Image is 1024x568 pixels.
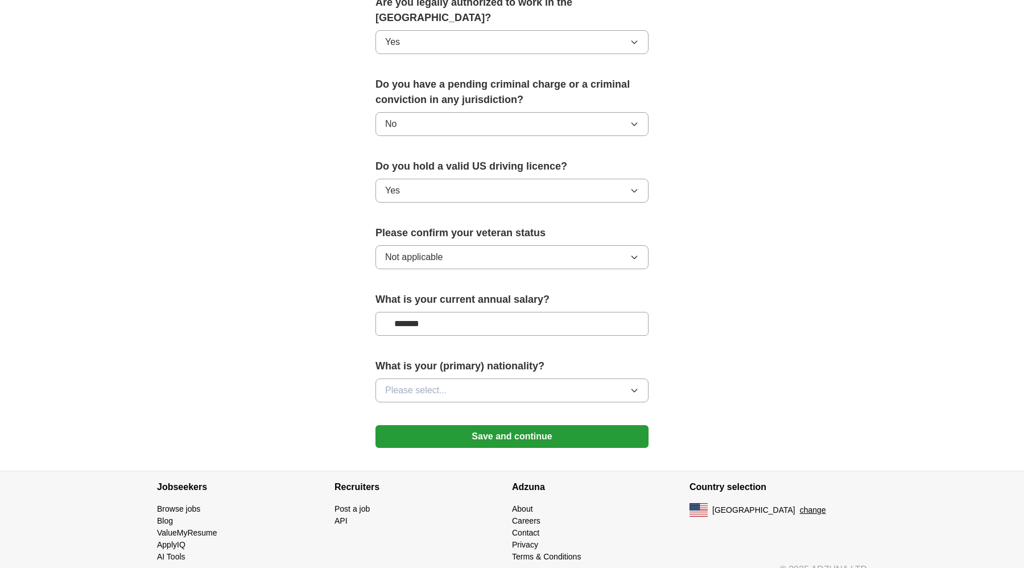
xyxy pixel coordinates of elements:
label: Please confirm your veteran status [375,225,649,241]
label: What is your (primary) nationality? [375,359,649,374]
span: Yes [385,184,400,197]
button: Please select... [375,378,649,402]
a: Browse jobs [157,504,200,513]
a: Careers [512,516,540,525]
span: [GEOGRAPHIC_DATA] [712,504,795,516]
label: What is your current annual salary? [375,292,649,307]
button: Save and continue [375,425,649,448]
span: Please select... [385,384,447,397]
img: US flag [689,503,708,517]
a: Terms & Conditions [512,552,581,561]
button: Yes [375,30,649,54]
a: Blog [157,516,173,525]
a: ApplyIQ [157,540,185,549]
span: Not applicable [385,250,443,264]
a: Contact [512,528,539,537]
a: Privacy [512,540,538,549]
button: change [800,504,826,516]
span: No [385,117,397,131]
label: Do you have a pending criminal charge or a criminal conviction in any jurisdiction? [375,77,649,108]
button: No [375,112,649,136]
a: About [512,504,533,513]
a: ValueMyResume [157,528,217,537]
a: AI Tools [157,552,185,561]
button: Yes [375,179,649,203]
label: Do you hold a valid US driving licence? [375,159,649,174]
a: API [335,516,348,525]
button: Not applicable [375,245,649,269]
a: Post a job [335,504,370,513]
h4: Country selection [689,471,867,503]
span: Yes [385,35,400,49]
